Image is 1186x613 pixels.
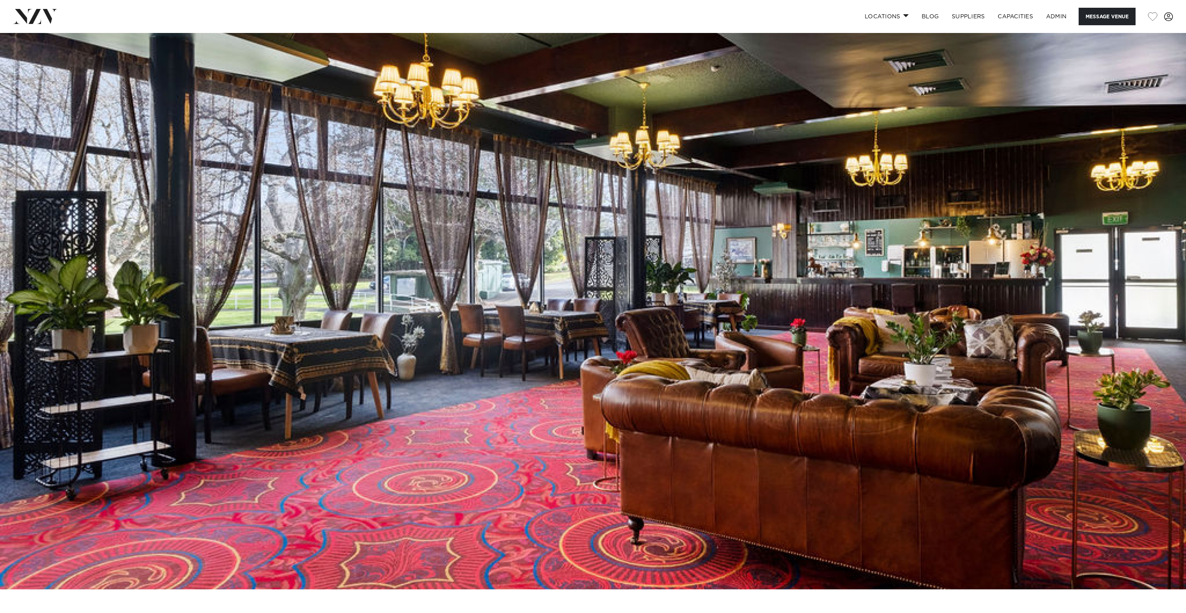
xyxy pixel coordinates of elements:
button: Message Venue [1079,8,1136,25]
a: ADMIN [1040,8,1073,25]
a: SUPPLIERS [945,8,991,25]
a: Locations [858,8,915,25]
img: nzv-logo.png [13,9,57,24]
a: BLOG [915,8,945,25]
a: Capacities [991,8,1040,25]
